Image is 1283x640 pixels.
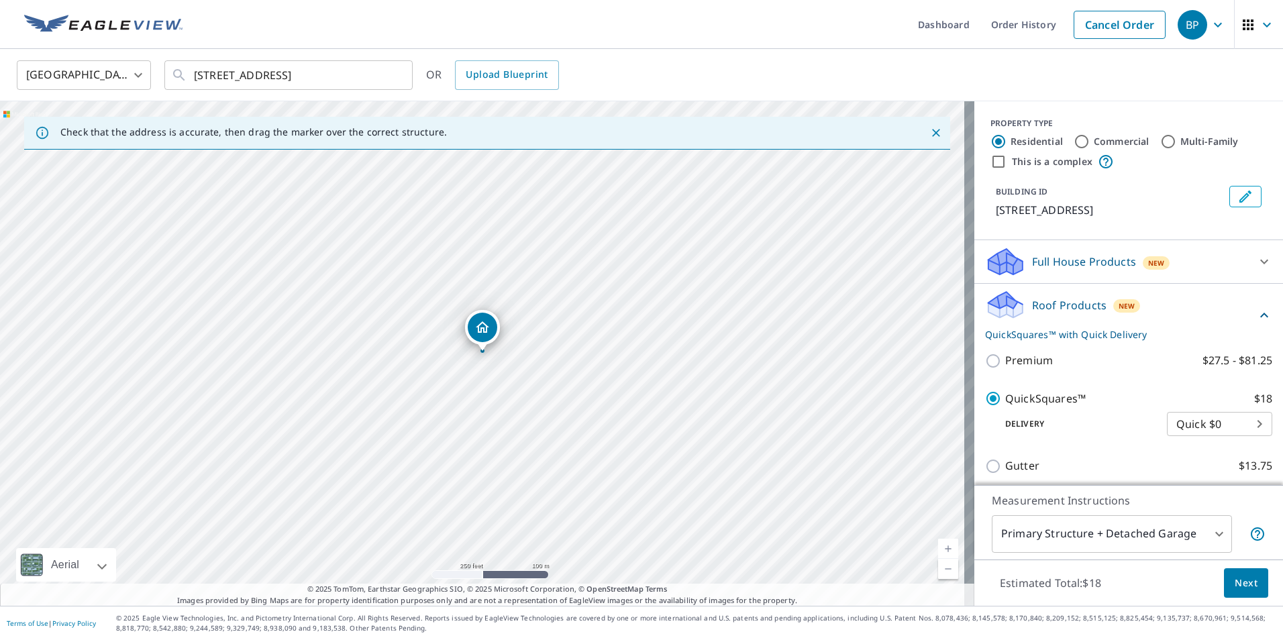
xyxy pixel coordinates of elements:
a: Current Level 17, Zoom In [938,539,958,559]
p: Check that the address is accurate, then drag the marker over the correct structure. [60,126,447,138]
p: Delivery [985,418,1167,430]
p: QuickSquares™ with Quick Delivery [985,327,1256,341]
label: Multi-Family [1180,135,1239,148]
a: Current Level 17, Zoom Out [938,559,958,579]
p: $18 [1254,390,1272,407]
a: OpenStreetMap [586,584,643,594]
div: PROPERTY TYPE [990,117,1267,129]
div: Dropped pin, building 1, Residential property, 5209 Highway 77 Chipley, FL 32428 [465,310,500,352]
img: EV Logo [24,15,183,35]
a: Upload Blueprint [455,60,558,90]
button: Edit building 1 [1229,186,1262,207]
input: Search by address or latitude-longitude [194,56,385,94]
span: Upload Blueprint [466,66,548,83]
label: This is a complex [1012,155,1092,168]
p: Measurement Instructions [992,492,1266,509]
div: Quick $0 [1167,405,1272,443]
div: Aerial [47,548,83,582]
button: Next [1224,568,1268,598]
label: Commercial [1094,135,1149,148]
p: Gutter [1005,458,1039,474]
a: Privacy Policy [52,619,96,628]
div: OR [426,60,559,90]
div: BP [1178,10,1207,40]
p: Roof Products [1032,297,1107,313]
span: Next [1235,575,1258,592]
a: Cancel Order [1074,11,1166,39]
p: Estimated Total: $18 [989,568,1112,598]
a: Terms of Use [7,619,48,628]
p: Premium [1005,352,1053,369]
span: New [1148,258,1165,268]
div: Primary Structure + Detached Garage [992,515,1232,553]
p: $27.5 - $81.25 [1202,352,1272,369]
p: $13.75 [1239,458,1272,474]
div: Roof ProductsNewQuickSquares™ with Quick Delivery [985,289,1272,341]
span: © 2025 TomTom, Earthstar Geographics SIO, © 2025 Microsoft Corporation, © [307,584,668,595]
p: © 2025 Eagle View Technologies, Inc. and Pictometry International Corp. All Rights Reserved. Repo... [116,613,1276,633]
p: [STREET_ADDRESS] [996,202,1224,218]
div: Full House ProductsNew [985,246,1272,278]
div: Aerial [16,548,116,582]
a: Terms [646,584,668,594]
p: Full House Products [1032,254,1136,270]
label: Residential [1011,135,1063,148]
span: New [1119,301,1135,311]
p: QuickSquares™ [1005,390,1086,407]
p: BUILDING ID [996,186,1047,197]
span: Your report will include the primary structure and a detached garage if one exists. [1249,526,1266,542]
p: | [7,619,96,627]
button: Close [927,124,945,142]
div: [GEOGRAPHIC_DATA] [17,56,151,94]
